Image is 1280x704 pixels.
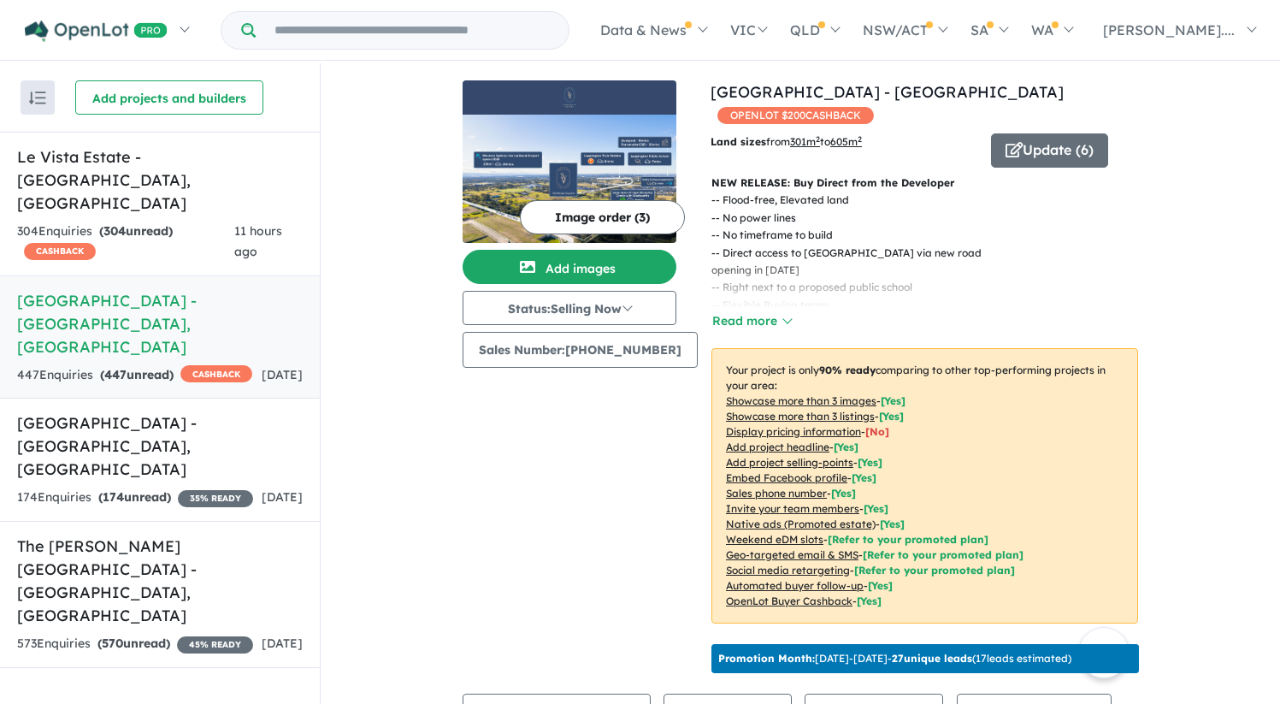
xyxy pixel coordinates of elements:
img: Openlot PRO Logo White [25,21,168,42]
span: [ No ] [865,425,889,438]
strong: ( unread) [98,489,171,505]
span: 45 % READY [177,636,253,654]
button: Update (6) [991,133,1108,168]
span: 174 [103,489,124,505]
u: Showcase more than 3 listings [726,410,875,423]
span: [DATE] [262,636,303,651]
span: [Refer to your promoted plan] [863,548,1023,561]
u: OpenLot Buyer Cashback [726,595,852,607]
b: 90 % ready [819,364,876,376]
img: Leppington Square Estate - Leppington Logo [469,87,669,108]
span: [Yes] [857,595,882,607]
span: [Yes] [880,518,905,530]
button: Sales Number:[PHONE_NUMBER] [463,332,698,368]
span: 570 [102,636,123,651]
span: [ Yes ] [864,502,888,515]
u: Geo-targeted email & SMS [726,548,858,561]
button: Status:Selling Now [463,291,676,325]
img: sort.svg [29,92,46,104]
span: [ Yes ] [879,410,904,423]
p: - - Direct access to [GEOGRAPHIC_DATA] via new road opening in [DATE] [711,245,1152,280]
span: [ Yes ] [831,487,856,500]
button: Read more [711,311,792,331]
sup: 2 [858,134,862,144]
p: Your project is only comparing to other top-performing projects in your area: - - - - - - - - - -... [711,348,1138,624]
strong: ( unread) [97,636,170,651]
p: NEW RELEASE: Buy Direct from the Developer [711,175,1138,192]
h5: [GEOGRAPHIC_DATA] - [GEOGRAPHIC_DATA] , [GEOGRAPHIC_DATA] [17,411,303,481]
b: Promotion Month: [718,652,815,665]
u: Add project selling-points [726,456,853,469]
span: [DATE] [262,367,303,382]
h5: [GEOGRAPHIC_DATA] - [GEOGRAPHIC_DATA] , [GEOGRAPHIC_DATA] [17,289,303,358]
p: from [711,133,978,151]
p: - - No power lines [711,210,1152,227]
u: Automated buyer follow-up [726,579,864,592]
u: 301 m [790,135,820,148]
span: CASHBACK [24,243,96,260]
span: [ Yes ] [834,441,858,453]
u: Embed Facebook profile [726,471,847,484]
u: Showcase more than 3 images [726,394,876,407]
span: [ Yes ] [881,394,905,407]
button: Add images [463,250,676,284]
span: [ Yes ] [852,471,876,484]
div: 447 Enquir ies [17,365,252,386]
span: to [820,135,862,148]
a: Leppington Square Estate - Leppington LogoLeppington Square Estate - Leppington [463,80,676,243]
span: [ Yes ] [858,456,882,469]
a: [GEOGRAPHIC_DATA] - [GEOGRAPHIC_DATA] [711,82,1064,102]
span: OPENLOT $ 200 CASHBACK [717,107,874,124]
u: Display pricing information [726,425,861,438]
strong: ( unread) [99,223,173,239]
button: Add projects and builders [75,80,263,115]
span: 447 [104,367,127,382]
span: [Refer to your promoted plan] [854,564,1015,577]
h5: The [PERSON_NAME][GEOGRAPHIC_DATA] - [GEOGRAPHIC_DATA] , [GEOGRAPHIC_DATA] [17,535,303,627]
div: 573 Enquir ies [17,634,253,654]
u: Invite your team members [726,502,859,515]
span: [Refer to your promoted plan] [828,533,988,546]
u: Sales phone number [726,487,827,500]
span: [Yes] [868,579,893,592]
b: 27 unique leads [892,652,972,665]
span: 11 hours ago [234,223,282,259]
input: Try estate name, suburb, builder or developer [259,12,565,49]
span: 35 % READY [178,490,253,507]
span: [PERSON_NAME].... [1103,21,1235,38]
p: [DATE] - [DATE] - ( 17 leads estimated) [718,651,1071,666]
p: - - No timeframe to build [711,227,1152,244]
u: 605 m [830,135,862,148]
button: Image order (3) [520,200,685,234]
p: - - Flexible Buying terms [711,297,1152,314]
u: Add project headline [726,441,829,453]
p: - - Right next to a proposed public school [711,279,1152,296]
img: Leppington Square Estate - Leppington [463,115,676,243]
strong: ( unread) [100,367,174,382]
span: 304 [103,223,126,239]
b: Land sizes [711,135,766,148]
u: Native ads (Promoted estate) [726,518,876,530]
u: Social media retargeting [726,564,850,577]
div: 174 Enquir ies [17,488,253,508]
p: - - Flood-free, Elevated land [711,192,1152,209]
sup: 2 [816,134,820,144]
h5: Le Vista Estate - [GEOGRAPHIC_DATA] , [GEOGRAPHIC_DATA] [17,145,303,215]
span: [DATE] [262,489,303,505]
span: CASHBACK [180,365,252,382]
u: Weekend eDM slots [726,533,823,546]
div: 304 Enquir ies [17,222,234,263]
